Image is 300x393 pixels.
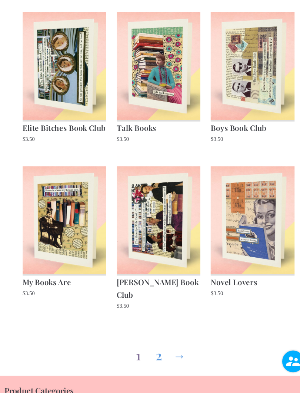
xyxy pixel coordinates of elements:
bdi: 3.50 [23,152,34,158]
h2: My Books Are [23,281,101,295]
span: $ [111,9,113,14]
bdi: 3.50 [199,297,210,302]
span: $ [199,152,201,158]
a: Page 2 [144,343,156,369]
h2: Elite Bitches Book Club [23,137,101,151]
h2: Novel Lovers [199,281,277,295]
img: Elite Bitches Book Club [23,36,101,137]
span: $ [23,152,25,158]
a: My Books Are $3.50 [23,181,101,304]
img: Gossip Girls Book Club [111,181,189,281]
span: $ [111,152,113,158]
img: Novel Lovers [199,181,277,281]
img: user.png [266,353,286,373]
a: Novel Lovers $3.50 [199,181,277,304]
a: [PERSON_NAME] Book Club $3.50 [111,181,189,316]
bdi: 3.50 [111,308,122,314]
span: $ [23,297,25,302]
h2: Talk Books [111,137,189,151]
img: Talk Books [111,36,189,137]
img: My Books Are [23,181,101,281]
bdi: 3.50 [199,152,210,158]
img: Boys Book Club [199,36,277,137]
bdi: 3.50 [23,297,34,302]
bdi: 3.50 [111,9,122,14]
bdi: 3.50 [111,152,122,158]
a: Elite Bitches Book Club $3.50 [23,36,101,160]
span: $ [111,308,113,314]
span: $ [199,297,201,302]
a: → [163,343,175,369]
span: Page 1 [125,343,137,369]
nav: Product Pagination [23,343,278,369]
h2: Boys Book Club [199,137,277,151]
a: Talk Books $3.50 [111,36,189,160]
h2: [PERSON_NAME] Book Club [111,281,189,307]
a: Boys Book Club $3.50 [199,36,277,160]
